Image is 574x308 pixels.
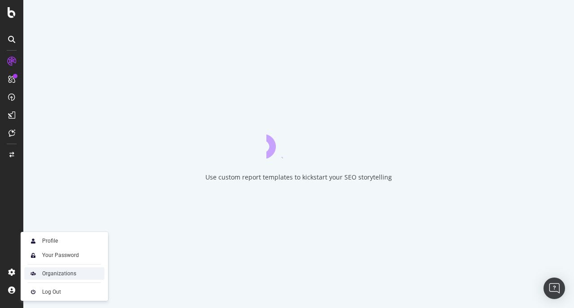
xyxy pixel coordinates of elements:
div: Your Password [42,252,79,259]
img: Xx2yTbCeVcdxHMdxHOc+8gctb42vCocUYgAAAABJRU5ErkJggg== [28,235,39,246]
a: Profile [24,235,104,247]
div: Organizations [42,270,76,277]
img: prfnF3csMXgAAAABJRU5ErkJggg== [28,287,39,297]
div: Log Out [42,288,61,295]
a: Organizations [24,267,104,280]
img: AtrBVVRoAgWaAAAAAElFTkSuQmCC [28,268,39,279]
a: Log Out [24,286,104,298]
div: Use custom report templates to kickstart your SEO storytelling [205,173,392,182]
div: Profile [42,237,58,244]
div: Open Intercom Messenger [544,278,565,299]
a: Your Password [24,249,104,261]
img: tUVSALn78D46LlpAY8klYZqgKwTuBm2K29c6p1XQNDCsM0DgKSSoAXXevcAwljcHBINEg0LrUEktgcYYD5sVUphq1JigPmkfB... [28,250,39,261]
div: animation [266,126,331,158]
